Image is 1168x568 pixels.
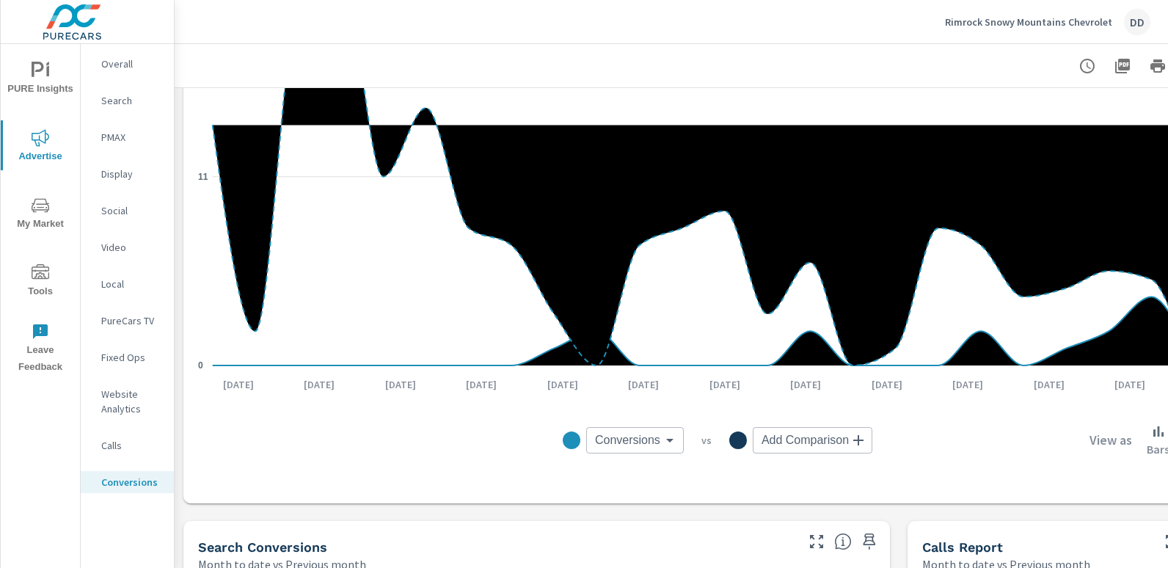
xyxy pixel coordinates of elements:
[81,236,174,258] div: Video
[456,377,507,392] p: [DATE]
[101,240,162,255] p: Video
[1104,377,1156,392] p: [DATE]
[699,377,751,392] p: [DATE]
[81,310,174,332] div: PureCars TV
[101,130,162,145] p: PMAX
[753,427,872,454] div: Add Comparison
[805,530,828,553] button: Make Fullscreen
[922,539,1003,555] h5: Calls Report
[81,273,174,295] div: Local
[5,129,76,165] span: Advertise
[198,539,327,555] h5: Search Conversions
[293,377,345,392] p: [DATE]
[861,377,913,392] p: [DATE]
[101,57,162,71] p: Overall
[858,530,881,553] span: Save this to your personalized report
[1108,51,1137,81] button: "Export Report to PDF"
[101,167,162,181] p: Display
[5,197,76,233] span: My Market
[945,15,1112,29] p: Rimrock Snowy Mountains Chevrolet
[81,126,174,148] div: PMAX
[81,434,174,456] div: Calls
[5,323,76,376] span: Leave Feedback
[81,53,174,75] div: Overall
[101,475,162,489] p: Conversions
[1,44,80,382] div: nav menu
[537,377,588,392] p: [DATE]
[101,438,162,453] p: Calls
[1089,433,1132,448] h6: View as
[375,377,426,392] p: [DATE]
[595,433,660,448] span: Conversions
[942,377,993,392] p: [DATE]
[780,377,831,392] p: [DATE]
[101,313,162,328] p: PureCars TV
[5,62,76,98] span: PURE Insights
[618,377,669,392] p: [DATE]
[213,377,264,392] p: [DATE]
[586,427,684,454] div: Conversions
[81,346,174,368] div: Fixed Ops
[101,93,162,108] p: Search
[1124,9,1150,35] div: DD
[1023,377,1075,392] p: [DATE]
[198,172,208,182] text: 11
[198,360,203,371] text: 0
[101,387,162,416] p: Website Analytics
[762,433,849,448] span: Add Comparison
[81,383,174,420] div: Website Analytics
[81,90,174,112] div: Search
[101,350,162,365] p: Fixed Ops
[5,264,76,300] span: Tools
[81,471,174,493] div: Conversions
[101,277,162,291] p: Local
[834,533,852,550] span: Search Conversions include Actions, Leads and Unmapped Conversions
[101,203,162,218] p: Social
[81,200,174,222] div: Social
[81,163,174,185] div: Display
[684,434,729,447] p: vs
